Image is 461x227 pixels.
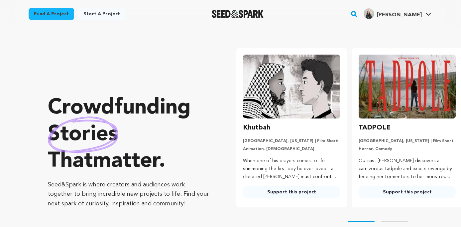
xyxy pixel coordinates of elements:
p: Outcast [PERSON_NAME] discovers a carnivorous tadpole and exacts revenge by feeding her tormentor... [359,157,456,181]
span: [PERSON_NAME] [377,12,422,18]
h3: TADPOLE [359,122,391,133]
img: Seed&Spark Logo Dark Mode [212,10,264,18]
div: Olivia H.'s Profile [364,8,422,19]
p: Seed&Spark is where creators and audiences work together to bring incredible new projects to life... [48,180,210,209]
a: Support this project [359,186,456,198]
p: Animation, [DEMOGRAPHIC_DATA] [243,146,340,152]
img: TADPOLE image [359,55,456,118]
a: Support this project [243,186,340,198]
p: When one of his prayers comes to life—summoning the first boy he ever loved—a closeted [PERSON_NA... [243,157,340,181]
p: [GEOGRAPHIC_DATA], [US_STATE] | Film Short [359,138,456,144]
a: Fund a project [29,8,74,20]
img: Khutbah image [243,55,340,118]
h3: Khutbah [243,122,270,133]
a: Seed&Spark Homepage [212,10,264,18]
a: Olivia H.'s Profile [362,7,432,19]
p: Crowdfunding that . [48,95,210,175]
img: 233221b6cc66e16a.jpg [364,8,374,19]
a: Start a project [78,8,125,20]
span: Olivia H.'s Profile [362,7,432,21]
span: matter [93,151,159,172]
img: hand sketched image [48,116,118,153]
p: Horror, Comedy [359,146,456,152]
p: [GEOGRAPHIC_DATA], [US_STATE] | Film Short [243,138,340,144]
